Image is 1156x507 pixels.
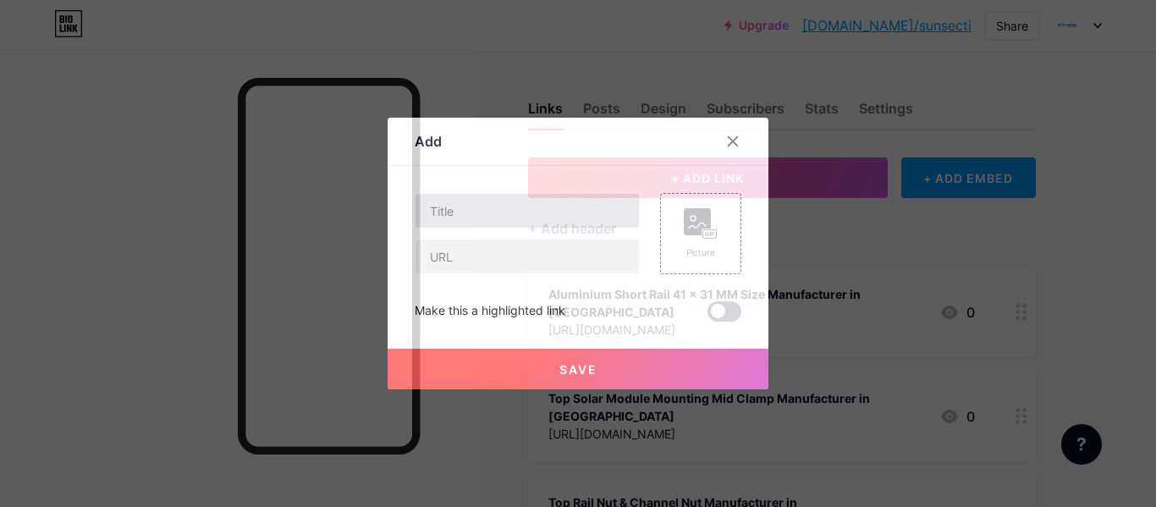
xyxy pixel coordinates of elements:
[416,240,639,273] input: URL
[416,194,639,228] input: Title
[415,301,565,322] div: Make this a highlighted link
[684,246,718,259] div: Picture
[559,362,597,377] span: Save
[388,349,768,389] button: Save
[415,131,442,152] div: Add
